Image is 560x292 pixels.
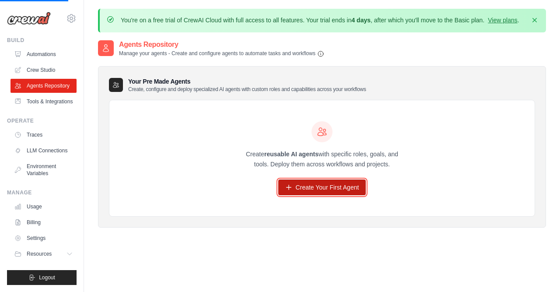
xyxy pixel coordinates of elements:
[488,17,517,24] a: View plans
[7,189,77,196] div: Manage
[351,17,371,24] strong: 4 days
[7,12,51,25] img: Logo
[128,77,366,93] h3: Your Pre Made Agents
[10,200,77,214] a: Usage
[7,117,77,124] div: Operate
[10,231,77,245] a: Settings
[10,144,77,158] a: LLM Connections
[10,79,77,93] a: Agents Repository
[7,270,77,285] button: Logout
[10,47,77,61] a: Automations
[10,247,77,261] button: Resources
[10,215,77,229] a: Billing
[238,149,406,169] p: Create with specific roles, goals, and tools. Deploy them across workflows and projects.
[264,151,318,158] strong: reusable AI agents
[10,95,77,109] a: Tools & Integrations
[39,274,55,281] span: Logout
[7,37,77,44] div: Build
[119,39,324,50] h2: Agents Repository
[119,50,324,57] p: Manage your agents - Create and configure agents to automate tasks and workflows
[121,16,519,25] p: You're on a free trial of CrewAI Cloud with full access to all features. Your trial ends in , aft...
[10,128,77,142] a: Traces
[10,159,77,180] a: Environment Variables
[278,179,366,195] a: Create Your First Agent
[128,86,366,93] p: Create, configure and deploy specialized AI agents with custom roles and capabilities across your...
[27,250,52,257] span: Resources
[10,63,77,77] a: Crew Studio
